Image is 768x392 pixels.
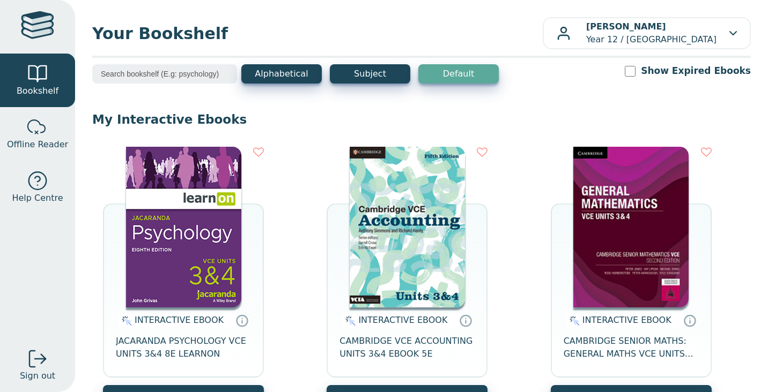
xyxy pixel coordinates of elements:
button: [PERSON_NAME]Year 12 / [GEOGRAPHIC_DATA] [543,17,751,49]
p: My Interactive Ebooks [92,111,751,127]
img: 9b943811-b23c-464a-9ad8-56760a92c0c1.png [350,147,465,307]
a: Interactive eBooks are accessed online via the publisher’s portal. They contain interactive resou... [459,314,472,327]
img: 4bb61bf8-509a-4e9e-bd77-88deacee2c2e.jpg [126,147,241,307]
img: 2d857910-8719-48bf-a398-116ea92bfb73.jpg [573,147,689,307]
span: Bookshelf [17,85,58,97]
img: interactive.svg [566,314,580,327]
span: CAMBRIDGE SENIOR MATHS: GENERAL MATHS VCE UNITS 3&4 EBOOK 2E [564,335,699,360]
span: Offline Reader [7,138,68,151]
label: Show Expired Ebooks [641,64,751,78]
img: interactive.svg [119,314,132,327]
button: Subject [330,64,410,84]
span: CAMBRIDGE VCE ACCOUNTING UNITS 3&4 EBOOK 5E [339,335,475,360]
span: Help Centre [12,192,63,205]
button: Alphabetical [241,64,322,84]
button: Default [418,64,499,84]
p: Year 12 / [GEOGRAPHIC_DATA] [586,20,717,46]
b: [PERSON_NAME] [586,21,666,32]
a: Interactive eBooks are accessed online via the publisher’s portal. They contain interactive resou... [683,314,696,327]
span: Your Bookshelf [92,21,543,46]
span: INTERACTIVE EBOOK [582,315,671,325]
span: INTERACTIVE EBOOK [135,315,224,325]
a: Interactive eBooks are accessed online via the publisher’s portal. They contain interactive resou... [235,314,248,327]
span: Sign out [20,370,55,382]
span: JACARANDA PSYCHOLOGY VCE UNITS 3&4 8E LEARNON [116,335,251,360]
input: Search bookshelf (E.g: psychology) [92,64,237,84]
span: INTERACTIVE EBOOK [358,315,447,325]
img: interactive.svg [342,314,356,327]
